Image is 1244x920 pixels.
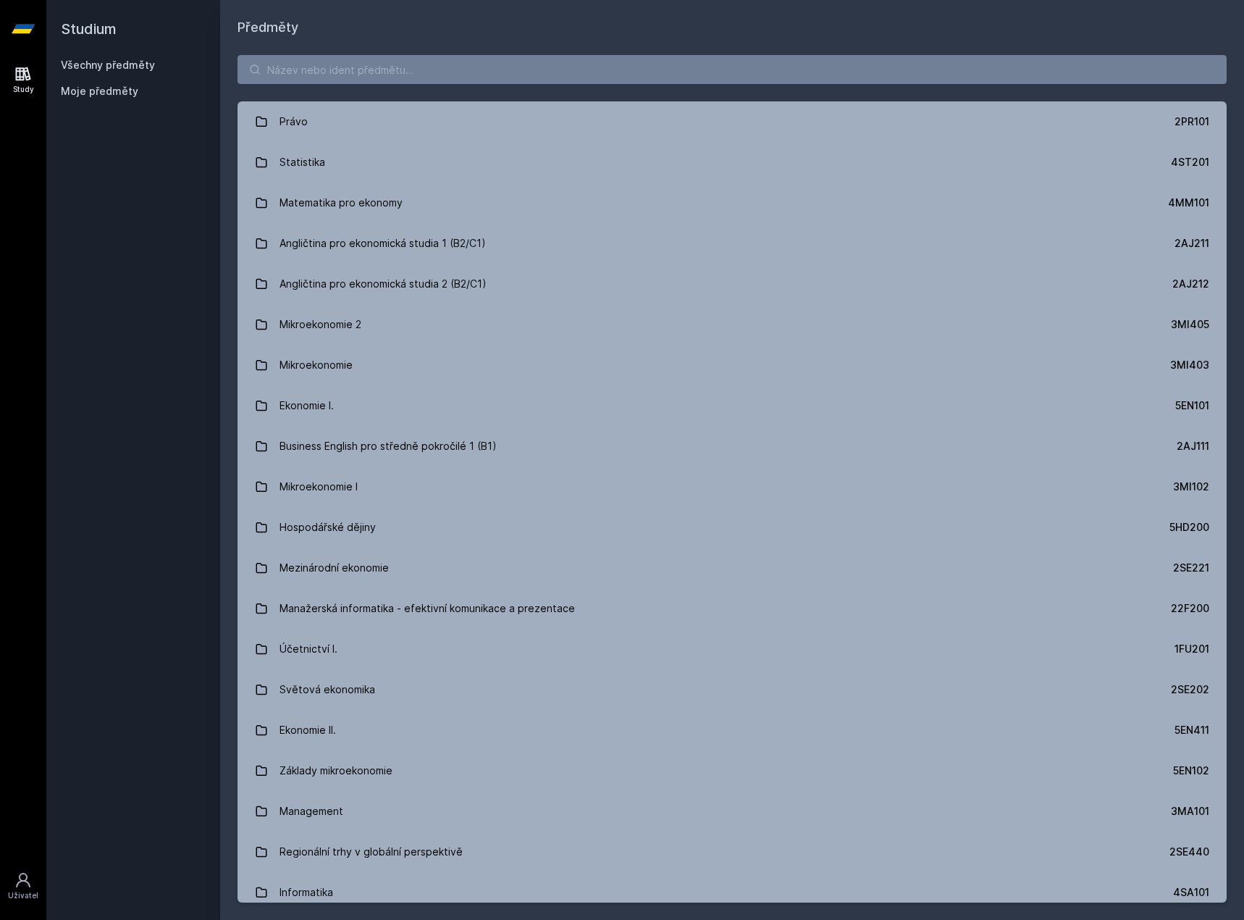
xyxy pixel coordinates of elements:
[1171,682,1209,697] div: 2SE202
[1172,277,1209,291] div: 2AJ212
[280,351,353,380] div: Mikroekonomie
[1174,236,1209,251] div: 2AJ211
[238,507,1227,548] a: Hospodářské dějiny 5HD200
[280,269,487,298] div: Angličtina pro ekonomická studia 2 (B2/C1)
[1173,480,1209,494] div: 3MI102
[280,635,337,664] div: Účetnictví I.
[238,629,1227,669] a: Účetnictví I. 1FU201
[13,84,34,95] div: Study
[280,513,376,542] div: Hospodářské dějiny
[280,188,403,217] div: Matematika pro ekonomy
[238,142,1227,183] a: Statistika 4ST201
[3,58,43,102] a: Study
[280,148,325,177] div: Statistika
[1169,520,1209,535] div: 5HD200
[1169,845,1209,859] div: 2SE440
[280,837,463,866] div: Regionální trhy v globální perspektivě
[1171,155,1209,170] div: 4ST201
[280,310,361,339] div: Mikroekonomie 2
[280,107,308,136] div: Právo
[280,878,333,907] div: Informatika
[280,716,336,745] div: Ekonomie II.
[238,669,1227,710] a: Světová ekonomika 2SE202
[238,17,1227,38] h1: Předměty
[1171,804,1209,819] div: 3MA101
[1173,561,1209,575] div: 2SE221
[238,750,1227,791] a: Základy mikroekonomie 5EN102
[238,872,1227,913] a: Informatika 4SA101
[1174,642,1209,656] div: 1FU201
[1174,114,1209,129] div: 2PR101
[1173,764,1209,778] div: 5EN102
[238,467,1227,507] a: Mikroekonomie I 3MI102
[1171,601,1209,616] div: 22F200
[238,710,1227,750] a: Ekonomie II. 5EN411
[238,832,1227,872] a: Regionální trhy v globální perspektivě 2SE440
[238,426,1227,467] a: Business English pro středně pokročilé 1 (B1) 2AJ111
[1177,439,1209,453] div: 2AJ111
[1174,723,1209,737] div: 5EN411
[238,264,1227,304] a: Angličtina pro ekonomická studia 2 (B2/C1) 2AJ212
[1168,196,1209,210] div: 4MM101
[238,304,1227,345] a: Mikroekonomie 2 3MI405
[280,432,497,461] div: Business English pro středně pokročilé 1 (B1)
[280,553,389,582] div: Mezinárodní ekonomie
[1170,358,1209,372] div: 3MI403
[8,890,38,901] div: Uživatel
[280,472,358,501] div: Mikroekonomie I
[280,229,486,258] div: Angličtina pro ekonomická studia 1 (B2/C1)
[238,223,1227,264] a: Angličtina pro ekonomická studia 1 (B2/C1) 2AJ211
[280,797,343,826] div: Management
[238,588,1227,629] a: Manažerská informatika - efektivní komunikace a prezentace 22F200
[238,791,1227,832] a: Management 3MA101
[3,864,43,908] a: Uživatel
[238,183,1227,223] a: Matematika pro ekonomy 4MM101
[1173,885,1209,900] div: 4SA101
[238,101,1227,142] a: Právo 2PR101
[61,84,138,99] span: Moje předměty
[1171,317,1209,332] div: 3MI405
[238,548,1227,588] a: Mezinárodní ekonomie 2SE221
[280,675,375,704] div: Světová ekonomika
[238,345,1227,385] a: Mikroekonomie 3MI403
[61,59,155,71] a: Všechny předměty
[238,385,1227,426] a: Ekonomie I. 5EN101
[280,756,392,785] div: Základy mikroekonomie
[280,391,334,420] div: Ekonomie I.
[280,594,575,623] div: Manažerská informatika - efektivní komunikace a prezentace
[238,55,1227,84] input: Název nebo ident předmětu…
[1175,398,1209,413] div: 5EN101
